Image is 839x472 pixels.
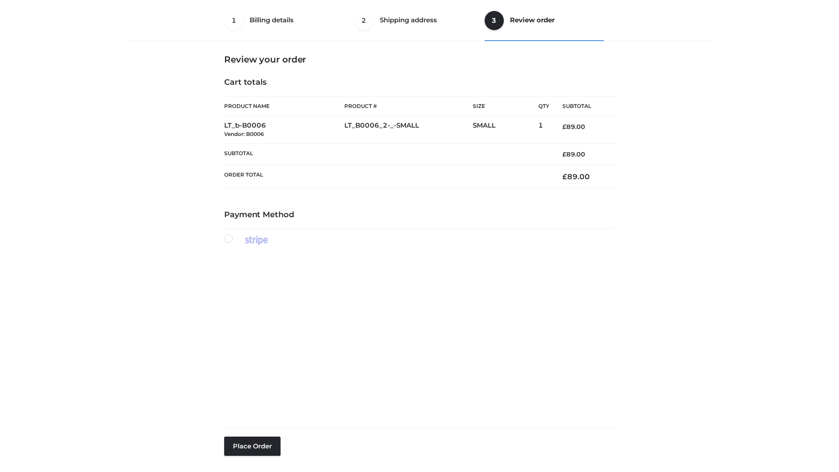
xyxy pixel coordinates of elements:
[222,254,613,413] iframe: Secure payment input frame
[344,116,473,144] td: LT_B0006_2-_-SMALL
[224,437,281,456] button: Place order
[224,210,615,220] h4: Payment Method
[224,116,344,144] td: LT_b-B0006
[224,143,549,165] th: Subtotal
[562,150,585,158] bdi: 89.00
[549,97,615,116] th: Subtotal
[224,96,344,116] th: Product Name
[473,97,534,116] th: Size
[224,78,615,87] h4: Cart totals
[224,54,615,65] h3: Review your order
[562,172,590,181] bdi: 89.00
[562,123,585,131] bdi: 89.00
[473,116,538,144] td: SMALL
[562,172,567,181] span: £
[538,96,549,116] th: Qty
[224,165,549,188] th: Order Total
[562,123,566,131] span: £
[344,96,473,116] th: Product #
[538,116,549,144] td: 1
[224,131,264,137] small: Vendor: B0006
[562,150,566,158] span: £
